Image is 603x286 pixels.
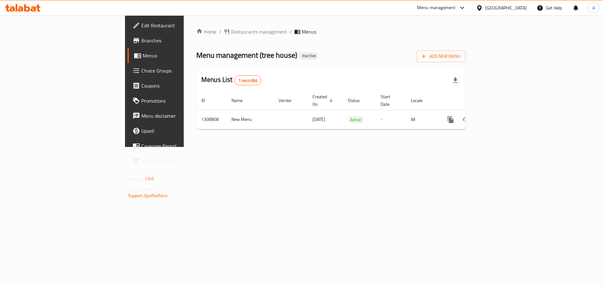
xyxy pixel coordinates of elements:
[144,175,154,183] span: 1.0.0
[128,138,226,154] a: Coverage Report
[128,18,226,33] a: Edit Restaurant
[141,142,221,150] span: Coverage Report
[201,97,213,104] span: ID
[443,112,458,127] button: more
[300,53,318,58] span: Inactive
[312,93,335,108] span: Created On
[231,28,287,35] span: Restaurants management
[226,110,274,129] td: New Menu
[141,127,221,135] span: Upsell
[128,33,226,48] a: Branches
[485,4,527,11] div: [GEOGRAPHIC_DATA]
[128,48,226,63] a: Menus
[128,63,226,78] a: Choice Groups
[417,51,465,62] button: Add New Menu
[312,115,325,123] span: [DATE]
[141,67,221,74] span: Choice Groups
[438,91,508,110] th: Actions
[406,110,438,129] td: All
[376,110,406,129] td: -
[128,108,226,123] a: Menu disclaimer
[141,37,221,44] span: Branches
[592,4,595,11] span: A
[141,112,221,120] span: Menu disclaimer
[458,112,473,127] button: Change Status
[141,82,221,89] span: Coupons
[128,192,168,200] a: Support.OpsPlatform
[201,75,261,85] h2: Menus List
[411,97,431,104] span: Locale
[348,97,368,104] span: Status
[231,97,251,104] span: Name
[448,73,463,88] div: Export file
[422,52,460,60] span: Add New Menu
[141,22,221,29] span: Edit Restaurant
[128,175,144,183] span: Version:
[196,28,465,35] nav: breadcrumb
[279,97,300,104] span: Vendor
[143,52,221,59] span: Menus
[128,123,226,138] a: Upsell
[417,4,456,12] div: Menu-management
[224,28,287,35] a: Restaurants management
[381,93,398,108] span: Start Date
[128,154,226,169] a: Grocery Checklist
[196,91,508,129] table: enhanced table
[196,48,297,62] span: Menu management ( tree house )
[300,52,318,60] div: Inactive
[302,28,316,35] span: Menus
[348,116,364,123] span: Active
[128,93,226,108] a: Promotions
[128,185,157,193] span: Get support on:
[235,78,261,84] span: 1 record(s)
[128,78,226,93] a: Coupons
[141,157,221,165] span: Grocery Checklist
[234,75,262,85] div: Total records count
[141,97,221,105] span: Promotions
[290,28,292,35] li: /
